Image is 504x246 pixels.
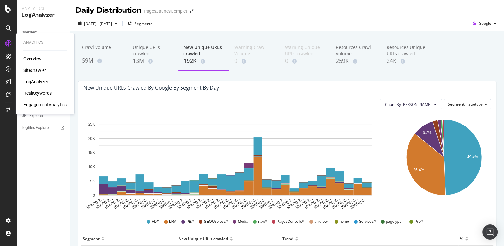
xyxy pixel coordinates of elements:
button: Count By [PERSON_NAME] [380,99,442,109]
button: [DATE] - [DATE] [76,18,120,29]
div: Unique URLs crawled [133,44,173,57]
div: 259K [336,57,376,65]
a: EngagementAnalytics [23,101,67,108]
span: unknown [314,219,329,224]
a: Logfiles Explorer [22,125,66,131]
div: Open Intercom Messenger [482,224,498,240]
div: 0 [234,57,275,65]
text: 10K [88,165,95,169]
span: Segments [135,21,152,26]
a: SiteCrawler [23,67,46,73]
text: 9.2% [423,131,432,135]
div: 0 [285,57,326,65]
a: RealKeywords [23,90,52,96]
span: Google [479,21,491,26]
div: 192K [183,57,224,65]
text: 15K [88,151,95,155]
span: Pro/* [414,219,423,224]
span: pagetype = [386,219,405,224]
div: Analytics [22,5,65,11]
a: URL Explorer [22,113,66,119]
text: 0 [93,193,95,198]
text: 49.4% [467,155,478,159]
div: New Unique URLs crawled [178,234,228,244]
text: 20K [88,136,95,141]
div: 59M [82,57,123,65]
div: Warning Unique URLs crawled [285,44,326,57]
span: Segment [448,101,465,107]
div: PagesJaunesComplet [144,8,187,14]
a: Overview [22,29,66,36]
span: nav/* [258,219,267,224]
button: Segments [125,18,155,29]
div: Resources Unique URLs crawled [387,44,427,57]
div: Crawl Volume [82,44,123,56]
button: Google [470,18,499,29]
span: home [340,219,349,224]
div: URL Explorer [22,113,43,119]
div: Overview [22,29,37,36]
div: New Unique URLs crawled by google by Segment by Day [83,85,219,91]
text: 25K [88,122,95,126]
a: Overview [23,56,42,62]
div: 13M [133,57,173,65]
div: Daily Distribution [76,5,141,16]
div: Analytics [23,40,67,45]
div: Trend [282,234,294,244]
svg: A chart. [83,114,387,210]
span: Media [238,219,248,224]
span: [DATE] - [DATE] [84,21,112,26]
span: Count By Day [385,102,432,107]
a: LogAnalyzer [23,79,48,85]
div: New Unique URLs crawled [183,44,224,57]
div: Warning Crawl Volume [234,44,275,57]
div: 24K [387,57,427,65]
text: 36.4% [413,168,424,172]
div: LogAnalyzer [22,11,65,19]
div: Segment [83,234,100,244]
div: arrow-right-arrow-left [190,9,194,13]
svg: A chart. [396,114,491,210]
div: % [460,234,463,244]
text: 5K [90,179,95,183]
span: Pagetype [466,101,483,107]
span: Services/* [359,219,376,224]
div: Resources Crawl Volume [336,44,376,57]
div: Logfiles Explorer [22,125,50,131]
span: SEOUseless/* [204,219,228,224]
span: PagesConseils/* [276,219,304,224]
